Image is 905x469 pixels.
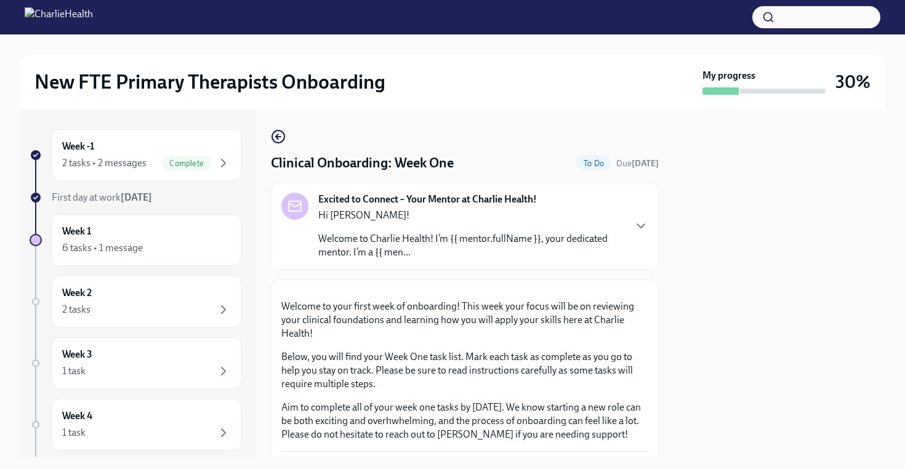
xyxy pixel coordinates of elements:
[30,337,241,389] a: Week 31 task
[632,158,659,169] strong: [DATE]
[162,159,211,168] span: Complete
[62,140,94,153] h6: Week -1
[30,214,241,266] a: Week 16 tasks • 1 message
[281,401,648,441] p: Aim to complete all of your week one tasks by [DATE]. We know starting a new role can be both exc...
[62,225,91,238] h6: Week 1
[318,193,537,206] strong: Excited to Connect – Your Mentor at Charlie Health!
[281,300,648,340] p: Welcome to your first week of onboarding! This week your focus will be on reviewing your clinical...
[616,158,659,169] span: Due
[52,191,152,203] span: First day at work
[702,69,755,82] strong: My progress
[30,276,241,327] a: Week 22 tasks
[30,399,241,451] a: Week 41 task
[62,409,92,423] h6: Week 4
[30,191,241,204] a: First day at work[DATE]
[30,129,241,181] a: Week -12 tasks • 2 messagesComplete
[121,191,152,203] strong: [DATE]
[25,7,93,27] img: CharlieHealth
[576,159,611,168] span: To Do
[616,158,659,169] span: September 21st, 2025 10:00
[318,232,624,259] p: Welcome to Charlie Health! I’m {{ mentor.fullName }}, your dedicated mentor. I’m a {{ men...
[271,154,454,172] h4: Clinical Onboarding: Week One
[62,286,92,300] h6: Week 2
[62,156,147,170] div: 2 tasks • 2 messages
[281,350,648,391] p: Below, you will find your Week One task list. Mark each task as complete as you go to help you st...
[34,70,385,94] h2: New FTE Primary Therapists Onboarding
[62,348,92,361] h6: Week 3
[62,426,86,439] div: 1 task
[318,209,624,222] p: Hi [PERSON_NAME]!
[62,303,90,316] div: 2 tasks
[62,364,86,378] div: 1 task
[62,241,143,255] div: 6 tasks • 1 message
[835,71,871,93] h3: 30%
